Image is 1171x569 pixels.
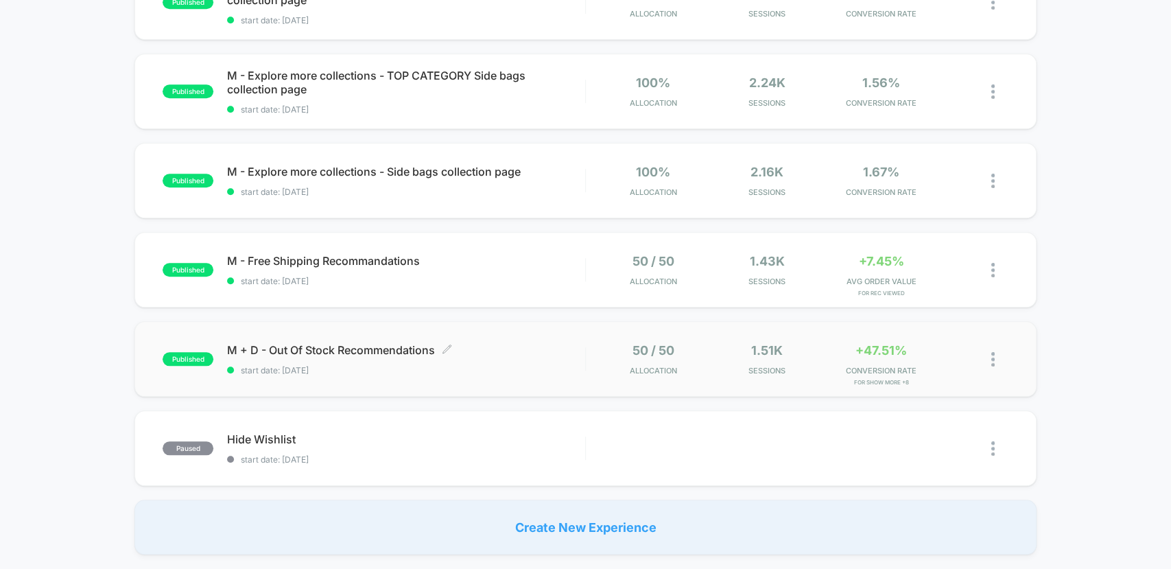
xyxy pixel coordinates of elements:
[827,379,934,386] span: for show more +8
[750,165,783,179] span: 2.16k
[636,165,670,179] span: 100%
[991,352,995,367] img: close
[632,254,674,268] span: 50 / 50
[863,165,899,179] span: 1.67%
[991,263,995,277] img: close
[991,174,995,188] img: close
[751,343,783,358] span: 1.51k
[163,174,213,187] span: published
[630,98,677,108] span: Allocation
[827,277,934,286] span: AVG ORDER VALUE
[862,76,900,90] span: 1.56%
[827,9,934,19] span: CONVERSION RATE
[991,441,995,456] img: close
[163,441,213,455] span: paused
[630,277,677,286] span: Allocation
[855,343,907,358] span: +47.51%
[827,98,934,108] span: CONVERSION RATE
[858,254,903,268] span: +7.45%
[227,254,584,268] span: M - Free Shipping Recommandations
[163,352,213,366] span: published
[227,69,584,96] span: M - Explore more collections - TOP CATEGORY Side bags collection page
[991,84,995,99] img: close
[227,454,584,465] span: start date: [DATE]
[227,187,584,197] span: start date: [DATE]
[227,365,584,375] span: start date: [DATE]
[713,277,820,286] span: Sessions
[827,290,934,297] span: for Rec Viewed
[163,84,213,98] span: published
[827,187,934,197] span: CONVERSION RATE
[630,366,677,375] span: Allocation
[227,276,584,286] span: start date: [DATE]
[713,366,820,375] span: Sessions
[163,263,213,277] span: published
[227,165,584,178] span: M - Explore more collections - Side bags collection page
[713,187,820,197] span: Sessions
[636,76,670,90] span: 100%
[750,254,785,268] span: 1.43k
[134,500,1036,555] div: Create New Experience
[227,15,584,25] span: start date: [DATE]
[827,366,934,375] span: CONVERSION RATE
[630,9,677,19] span: Allocation
[632,343,674,358] span: 50 / 50
[713,98,820,108] span: Sessions
[227,104,584,115] span: start date: [DATE]
[227,343,584,357] span: M + D - Out Of Stock Recommendations
[227,432,584,446] span: Hide Wishlist
[630,187,677,197] span: Allocation
[713,9,820,19] span: Sessions
[749,76,785,90] span: 2.24k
